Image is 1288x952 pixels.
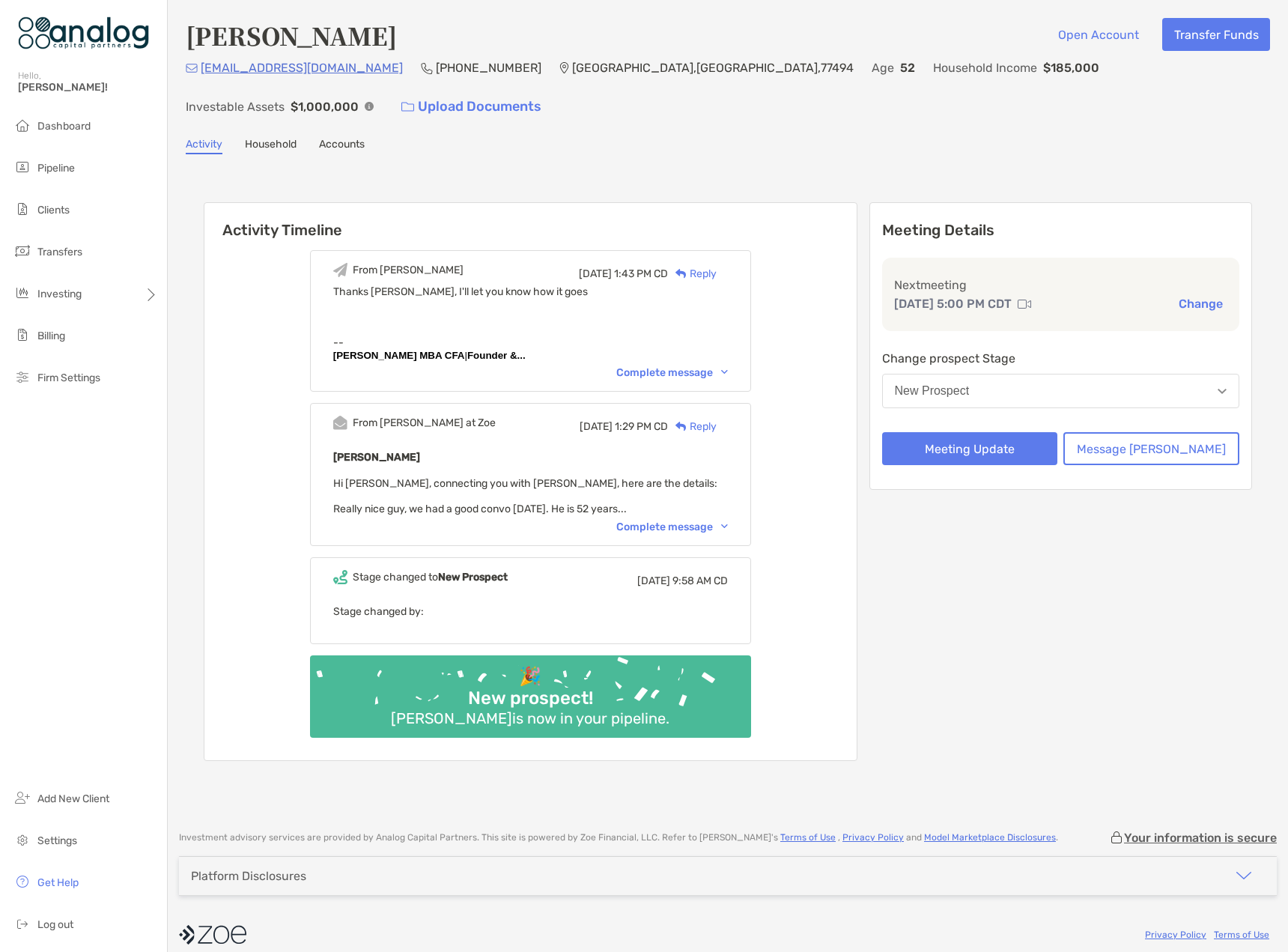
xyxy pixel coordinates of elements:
[365,102,374,111] img: Info Icon
[579,267,612,280] span: [DATE]
[204,203,857,239] h6: Activity Timeline
[333,336,344,349] span: --
[13,915,31,933] img: logout icon
[245,138,297,154] a: Household
[18,6,149,60] img: Zoe Logo
[1063,432,1239,465] button: Message [PERSON_NAME]
[675,269,687,279] img: Reply icon
[385,709,675,727] div: [PERSON_NAME] is now in your pipeline.
[882,349,1240,368] p: Change prospect Stage
[1218,389,1227,394] img: Open dropdown arrow
[436,58,541,77] p: [PHONE_NUMBER]
[13,242,31,260] img: transfers icon
[895,384,970,398] div: New Prospect
[721,524,728,529] img: Chevron icon
[13,116,31,134] img: dashboard icon
[614,267,668,280] span: 1:43 PM CD
[291,97,359,116] p: $1,000,000
[894,294,1012,313] p: [DATE] 5:00 PM CDT
[780,832,836,843] a: Terms of Use
[37,372,100,384] span: Firm Settings
[616,366,728,379] div: Complete message
[353,264,464,276] div: From [PERSON_NAME]
[37,204,70,216] span: Clients
[438,571,508,583] b: New Prospect
[186,64,198,73] img: Email Icon
[392,91,551,123] a: Upload Documents
[924,832,1056,843] a: Model Marketplace Disclosures
[572,58,854,77] p: [GEOGRAPHIC_DATA] , [GEOGRAPHIC_DATA] , 77494
[421,62,433,74] img: Phone Icon
[37,120,91,133] span: Dashboard
[1162,18,1270,51] button: Transfer Funds
[201,58,403,77] p: [EMAIL_ADDRESS][DOMAIN_NAME]
[333,602,728,621] p: Stage changed by:
[894,276,1228,294] p: Next meeting
[186,97,285,116] p: Investable Assets
[513,666,547,688] div: 🎉
[13,200,31,218] img: clients icon
[721,370,728,375] img: Chevron icon
[333,350,465,361] b: [PERSON_NAME] MBA CFA
[1145,930,1206,940] a: Privacy Policy
[462,688,599,709] div: New prospect!
[179,918,246,952] img: company logo
[333,570,347,584] img: Event icon
[186,138,222,154] a: Activity
[13,368,31,386] img: firm-settings icon
[13,789,31,807] img: add_new_client icon
[319,138,365,154] a: Accounts
[310,655,751,725] img: Confetti
[333,263,347,277] img: Event icon
[333,416,347,430] img: Event icon
[37,834,77,847] span: Settings
[668,419,717,434] div: Reply
[37,246,82,258] span: Transfers
[37,162,75,175] span: Pipeline
[882,432,1058,465] button: Meeting Update
[13,158,31,176] img: pipeline icon
[353,571,508,583] div: Stage changed to
[179,832,1058,843] p: Investment advisory services are provided by Analog Capital Partners . This site is powered by Zo...
[615,420,668,433] span: 1:29 PM CD
[900,58,915,77] p: 52
[37,792,109,805] span: Add New Client
[1124,831,1277,845] p: Your information is secure
[672,574,728,587] span: 9:58 AM CD
[1046,18,1150,51] button: Open Account
[1018,298,1031,310] img: communication type
[191,869,306,883] div: Platform Disclosures
[186,18,397,52] h4: [PERSON_NAME]
[37,918,73,931] span: Log out
[13,831,31,849] img: settings icon
[1235,867,1253,885] img: icon arrow
[353,416,496,429] div: From [PERSON_NAME] at Zoe
[933,58,1037,77] p: Household Income
[37,876,79,889] span: Get Help
[13,326,31,344] img: billing icon
[882,374,1240,408] button: New Prospect
[675,422,687,431] img: Reply icon
[18,81,158,94] span: [PERSON_NAME]!
[37,288,82,300] span: Investing
[333,451,420,464] b: [PERSON_NAME]
[37,330,65,342] span: Billing
[333,350,526,361] span: |
[842,832,904,843] a: Privacy Policy
[616,521,728,533] div: Complete message
[580,420,613,433] span: [DATE]
[1174,296,1227,312] button: Change
[333,285,728,298] div: Thanks [PERSON_NAME], I'll let you know how it goes
[1214,930,1269,940] a: Terms of Use
[1043,58,1099,77] p: $185,000
[467,350,526,361] b: Founder &...
[13,873,31,891] img: get-help icon
[333,477,717,515] span: Hi [PERSON_NAME], connecting you with [PERSON_NAME], here are the details: Really nice guy, we ha...
[559,62,569,74] img: Location Icon
[882,221,1240,240] p: Meeting Details
[872,58,894,77] p: Age
[401,102,414,112] img: button icon
[13,284,31,302] img: investing icon
[637,574,670,587] span: [DATE]
[668,266,717,282] div: Reply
